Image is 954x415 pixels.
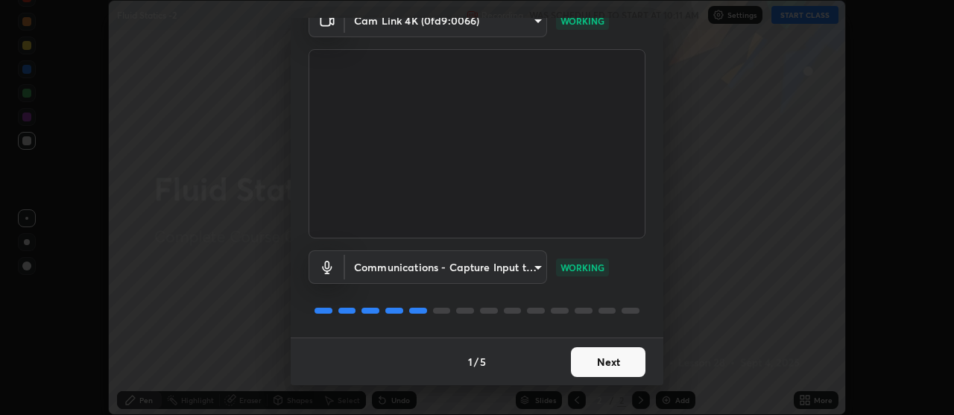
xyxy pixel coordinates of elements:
div: Cam Link 4K (0fd9:0066) [345,4,547,37]
h4: / [474,354,478,370]
p: WORKING [560,261,604,274]
h4: 5 [480,354,486,370]
button: Next [571,347,645,377]
h4: 1 [468,354,473,370]
div: Cam Link 4K (0fd9:0066) [345,250,547,284]
p: WORKING [560,14,604,28]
